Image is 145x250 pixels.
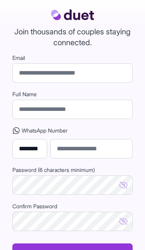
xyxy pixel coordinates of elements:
label: Confirm Password [12,202,133,210]
label: Password (6 characters minimum) [12,166,133,174]
button: Show password [116,212,133,231]
label: Email [12,54,133,62]
button: Show password [116,175,133,195]
label: Full Name [12,90,133,98]
p: Join thousands of couples staying connected. [12,26,133,48]
label: WhatsApp Number [12,127,133,134]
